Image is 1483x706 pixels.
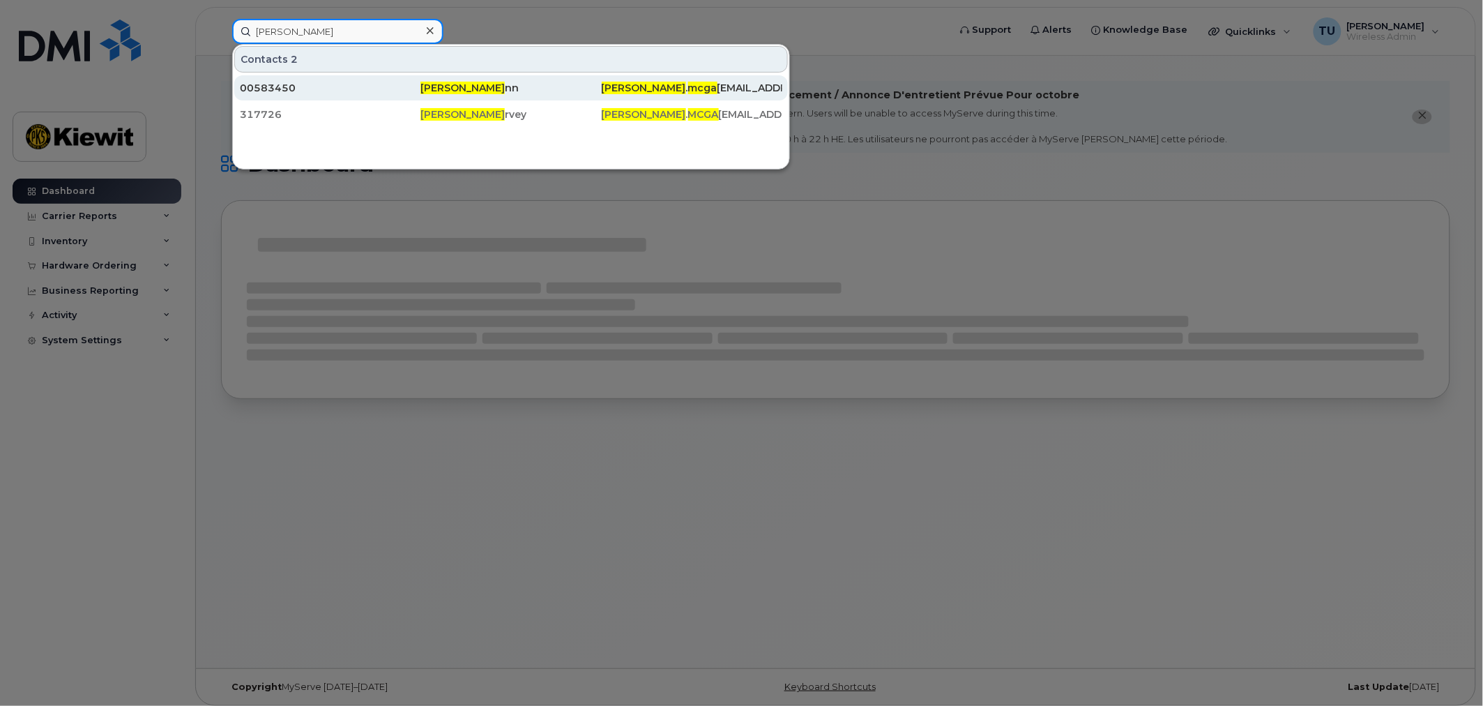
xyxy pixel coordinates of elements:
span: [PERSON_NAME] [420,108,505,121]
span: [PERSON_NAME] [420,82,505,94]
div: 00583450 [240,81,420,95]
div: Contacts [234,46,788,73]
div: . [EMAIL_ADDRESS][PERSON_NAME][DOMAIN_NAME] [602,81,782,95]
span: [PERSON_NAME] [602,82,686,94]
span: mcga [688,82,717,94]
span: 2 [291,52,298,66]
div: . [EMAIL_ADDRESS][DOMAIN_NAME] [602,107,782,121]
span: MCGA [688,108,719,121]
a: 317726[PERSON_NAME]rvey[PERSON_NAME].MCGA[EMAIL_ADDRESS][DOMAIN_NAME] [234,102,788,127]
div: 317726 [240,107,420,121]
div: rvey [420,107,601,121]
div: nn [420,81,601,95]
a: 00583450[PERSON_NAME]nn[PERSON_NAME].mcga[EMAIL_ADDRESS][PERSON_NAME][DOMAIN_NAME] [234,75,788,100]
iframe: Messenger Launcher [1422,645,1473,696]
span: [PERSON_NAME] [602,108,686,121]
